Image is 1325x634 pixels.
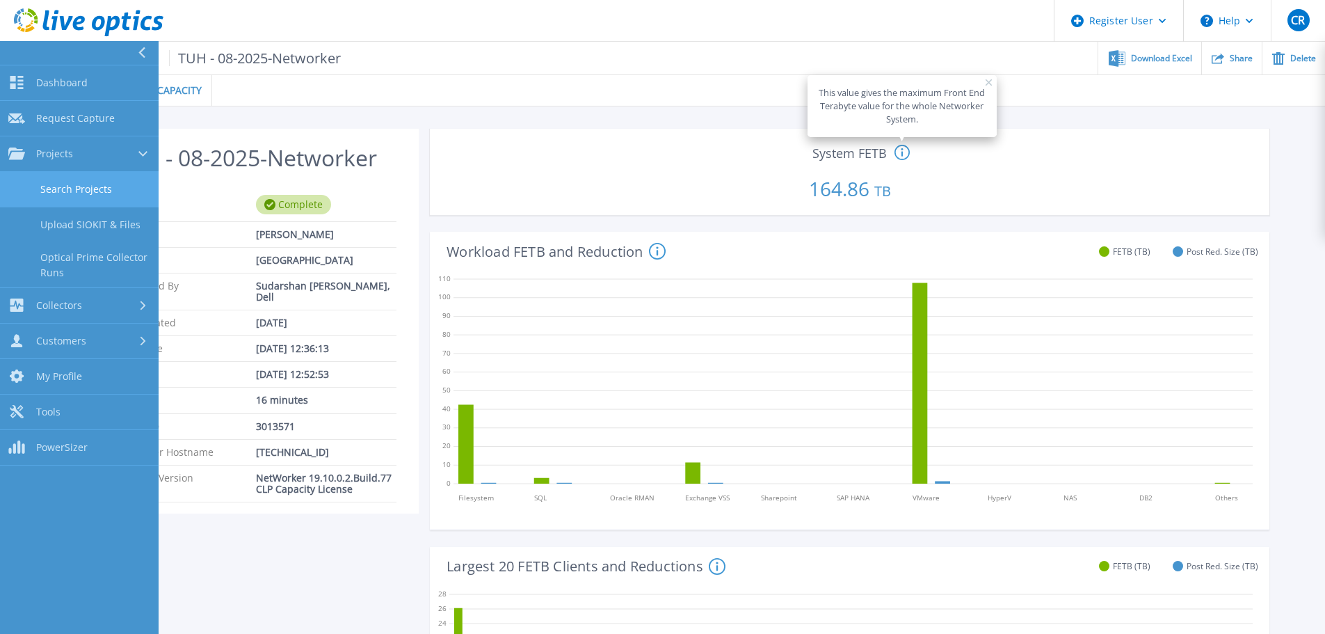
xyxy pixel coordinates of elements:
span: Dashboard [36,77,88,89]
text: 90 [442,311,451,321]
span: PowerSizer [36,441,88,454]
p: Networker Hostname [115,447,256,458]
p: NetWorker (API) [67,50,342,66]
p: Start Time [115,343,256,354]
text: 20 [442,441,451,451]
span: Request Capture [36,112,115,125]
span: FETB (TB) [1113,561,1150,571]
p: Requested By [115,280,256,303]
text: 30 [442,422,451,432]
span: TUH - 08-2025-Networker [169,50,342,66]
text: 80 [442,329,451,339]
div: 3013571 [256,421,397,432]
span: Share [1230,54,1253,63]
div: Sudarshan [PERSON_NAME], Dell [256,280,397,303]
span: My Profile [36,370,82,383]
p: Owner [115,229,256,240]
text: 40 [442,404,451,413]
span: Customers [36,335,86,347]
text: 50 [442,385,451,395]
div: NetWorker 19.10.0.2.Build.77 CLP Capacity License [256,473,397,495]
tspan: HyperV [988,493,1012,502]
span: Capacity [157,86,202,95]
tspan: DB2 [1139,493,1153,502]
text: 0 [447,478,451,488]
div: [DATE] [256,317,397,328]
tspan: VMware [913,493,940,502]
span: Tools [36,406,61,418]
h4: Largest 20 FETB Clients and Reductions [447,558,725,575]
text: 60 [442,367,451,377]
p: Date Created [115,317,256,328]
tspan: Filesystem [458,493,494,502]
span: Delete [1290,54,1316,63]
text: 10 [442,459,451,469]
span: CR [1291,15,1305,26]
text: 70 [442,348,451,358]
tspan: Oracle RMAN [610,493,655,502]
p: Duration [115,395,256,406]
tspan: SAP HANA [837,493,870,502]
tspan: NAS [1063,493,1077,502]
text: 100 [438,292,451,302]
tspan: SQL [534,493,547,502]
div: [DATE] 12:52:53 [256,369,397,380]
text: 28 [438,588,447,598]
tspan: Exchange VSS [686,493,730,502]
div: [DATE] 12:36:13 [256,343,397,354]
p: 164.86 [435,162,1264,209]
p: Project ID [115,421,256,432]
span: Post Red. Size (TB) [1187,246,1258,257]
div: [TECHNICAL_ID] [256,447,397,458]
p: Status [115,195,256,214]
div: This value gives the maximum Front End Terabyte value for the whole Networker System. [819,86,986,127]
text: 110 [438,274,451,283]
span: TB [874,182,891,200]
span: Download Excel [1131,54,1192,63]
h4: Workload FETB and Reduction [447,243,665,260]
text: 24 [438,617,447,627]
p: Account [115,255,256,266]
p: End Time [115,369,256,380]
h2: TUH - 08-2025-Networker [115,145,396,171]
text: 26 [438,603,447,612]
span: System FETB [812,147,887,159]
div: [PERSON_NAME] [256,229,397,240]
span: Collectors [36,299,82,312]
span: Post Red. Size (TB) [1187,561,1258,571]
div: 16 minutes [256,395,397,406]
span: FETB (TB) [1113,246,1150,257]
p: Software Version [115,473,256,495]
div: Complete [256,195,331,214]
tspan: Others [1215,493,1238,502]
tspan: Sharepoint [761,493,797,502]
div: [GEOGRAPHIC_DATA] [256,255,397,266]
span: Projects [36,148,73,160]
